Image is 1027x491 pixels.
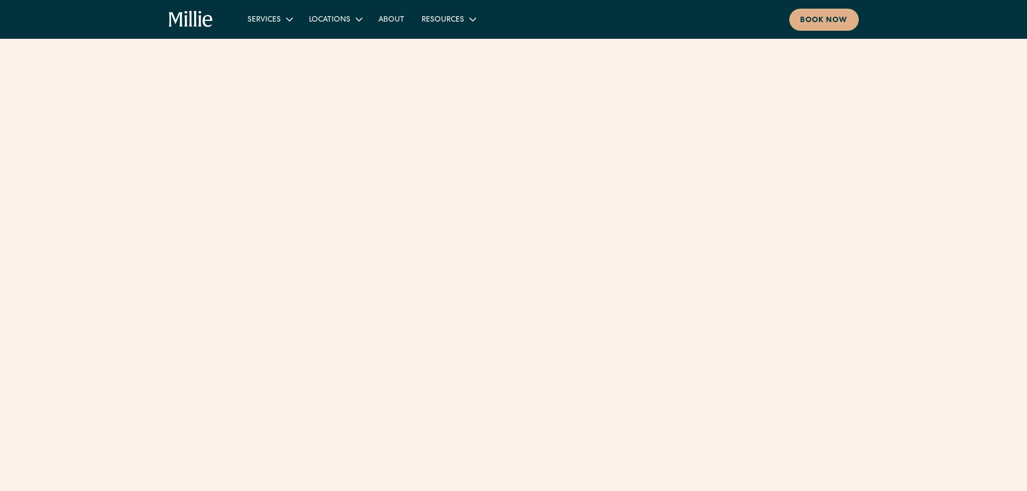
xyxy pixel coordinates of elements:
div: Resources [422,15,464,26]
div: Services [239,10,300,28]
a: home [169,11,213,28]
a: Book now [789,9,859,31]
div: Locations [309,15,350,26]
div: Locations [300,10,370,28]
div: Book now [800,15,848,26]
div: Services [247,15,281,26]
a: About [370,10,413,28]
div: Resources [413,10,484,28]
